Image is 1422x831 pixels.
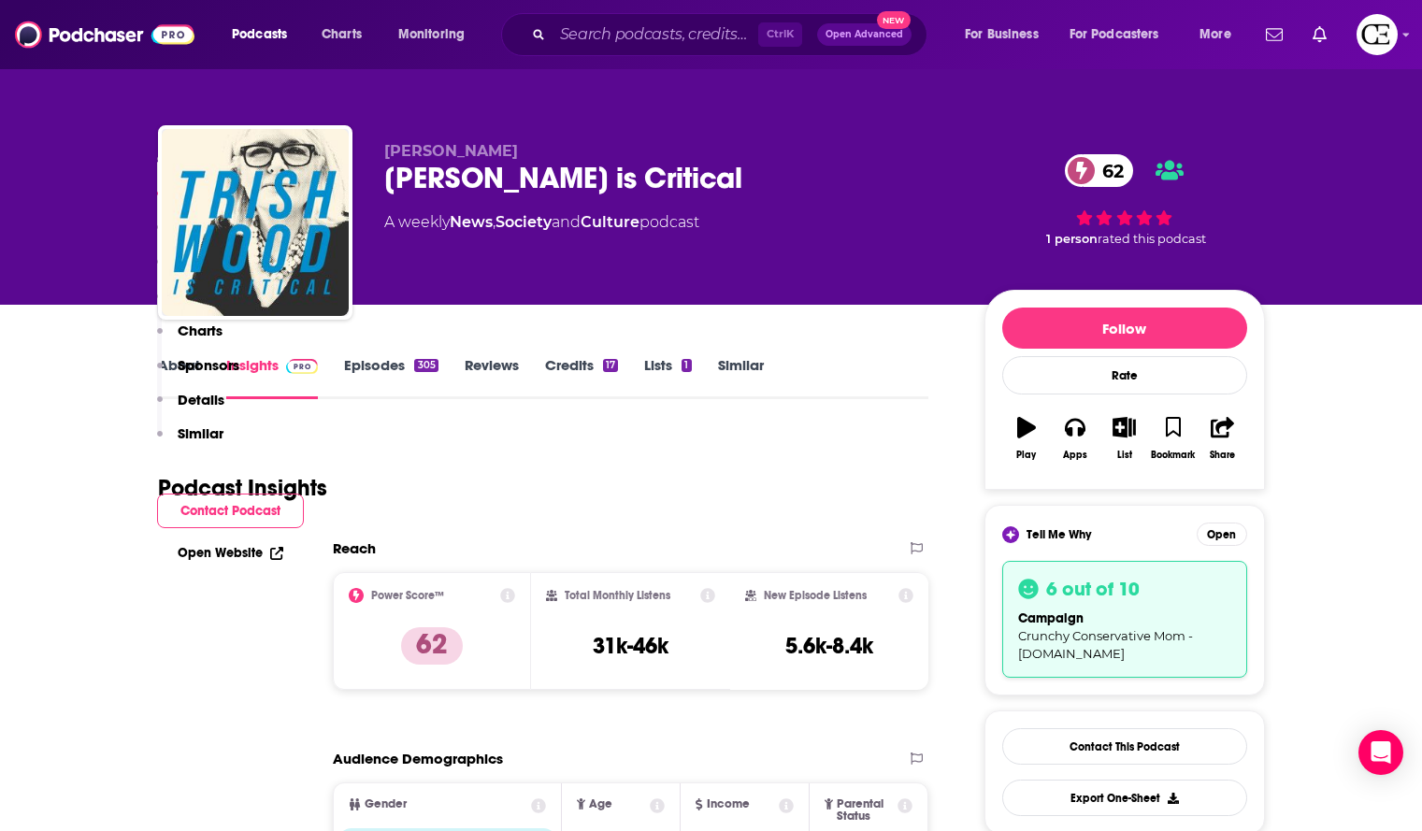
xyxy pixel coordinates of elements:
a: Contact This Podcast [1002,728,1247,765]
button: Bookmark [1149,405,1198,472]
p: Sponsors [178,356,239,374]
a: Society [496,213,552,231]
button: Export One-Sheet [1002,780,1247,816]
a: Open Website [178,545,283,561]
img: Podchaser - Follow, Share and Rate Podcasts [15,17,194,52]
a: Show notifications dropdown [1305,19,1334,50]
span: Open Advanced [826,30,903,39]
h3: 5.6k-8.4k [785,632,873,660]
a: Show notifications dropdown [1258,19,1290,50]
span: Gender [365,798,407,810]
span: and [552,213,581,231]
a: Similar [718,356,764,399]
div: 17 [603,359,618,372]
button: open menu [219,20,311,50]
div: Apps [1063,450,1087,461]
img: Trish Wood is Critical [162,129,349,316]
span: Age [589,798,612,810]
button: Follow [1002,308,1247,349]
button: Details [157,391,224,425]
a: Charts [309,20,373,50]
p: Details [178,391,224,408]
h3: 31k-46k [593,632,668,660]
p: Similar [178,424,223,442]
h2: Power Score™ [371,589,444,602]
button: open menu [385,20,489,50]
button: Open [1197,523,1247,546]
span: 62 [1084,154,1133,187]
button: Sponsors [157,356,239,391]
span: New [877,11,911,29]
span: Crunchy Conservative Mom - [DOMAIN_NAME] [1018,628,1193,661]
div: 1 [682,359,691,372]
div: Play [1016,450,1036,461]
button: Contact Podcast [157,494,304,528]
a: Credits17 [545,356,618,399]
h2: New Episode Listens [764,589,867,602]
div: List [1117,450,1132,461]
span: More [1199,21,1231,48]
span: Logged in as cozyearthaudio [1357,14,1398,55]
span: For Business [965,21,1039,48]
img: tell me why sparkle [1005,529,1016,540]
input: Search podcasts, credits, & more... [553,20,758,50]
button: Open AdvancedNew [817,23,912,46]
button: open menu [952,20,1062,50]
a: Reviews [465,356,519,399]
span: Monitoring [398,21,465,48]
a: 62 [1065,154,1133,187]
div: 62 1 personrated this podcast [984,142,1265,258]
button: open menu [1186,20,1255,50]
h2: Audience Demographics [333,750,503,767]
span: [PERSON_NAME] [384,142,518,160]
span: campaign [1018,610,1084,626]
span: , [493,213,496,231]
button: Share [1198,405,1246,472]
button: Show profile menu [1357,14,1398,55]
span: Tell Me Why [1027,527,1091,542]
button: Apps [1051,405,1099,472]
button: List [1099,405,1148,472]
img: User Profile [1357,14,1398,55]
span: For Podcasters [1070,21,1159,48]
div: 305 [414,359,438,372]
h3: 6 out of 10 [1046,577,1140,601]
span: Charts [322,21,362,48]
button: open menu [1057,20,1186,50]
a: Lists1 [644,356,691,399]
div: Share [1210,450,1235,461]
div: Rate [1002,356,1247,394]
span: rated this podcast [1098,232,1206,246]
button: Play [1002,405,1051,472]
h2: Total Monthly Listens [565,589,670,602]
span: Parental Status [837,798,895,823]
div: A weekly podcast [384,211,699,234]
span: Podcasts [232,21,287,48]
span: Ctrl K [758,22,802,47]
button: Similar [157,424,223,459]
h2: Reach [333,539,376,557]
a: Culture [581,213,639,231]
a: News [450,213,493,231]
div: Open Intercom Messenger [1358,730,1403,775]
span: 1 person [1046,232,1098,246]
a: Episodes305 [344,356,438,399]
span: Income [707,798,750,810]
div: Search podcasts, credits, & more... [519,13,945,56]
div: Bookmark [1151,450,1195,461]
p: 62 [401,627,463,665]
